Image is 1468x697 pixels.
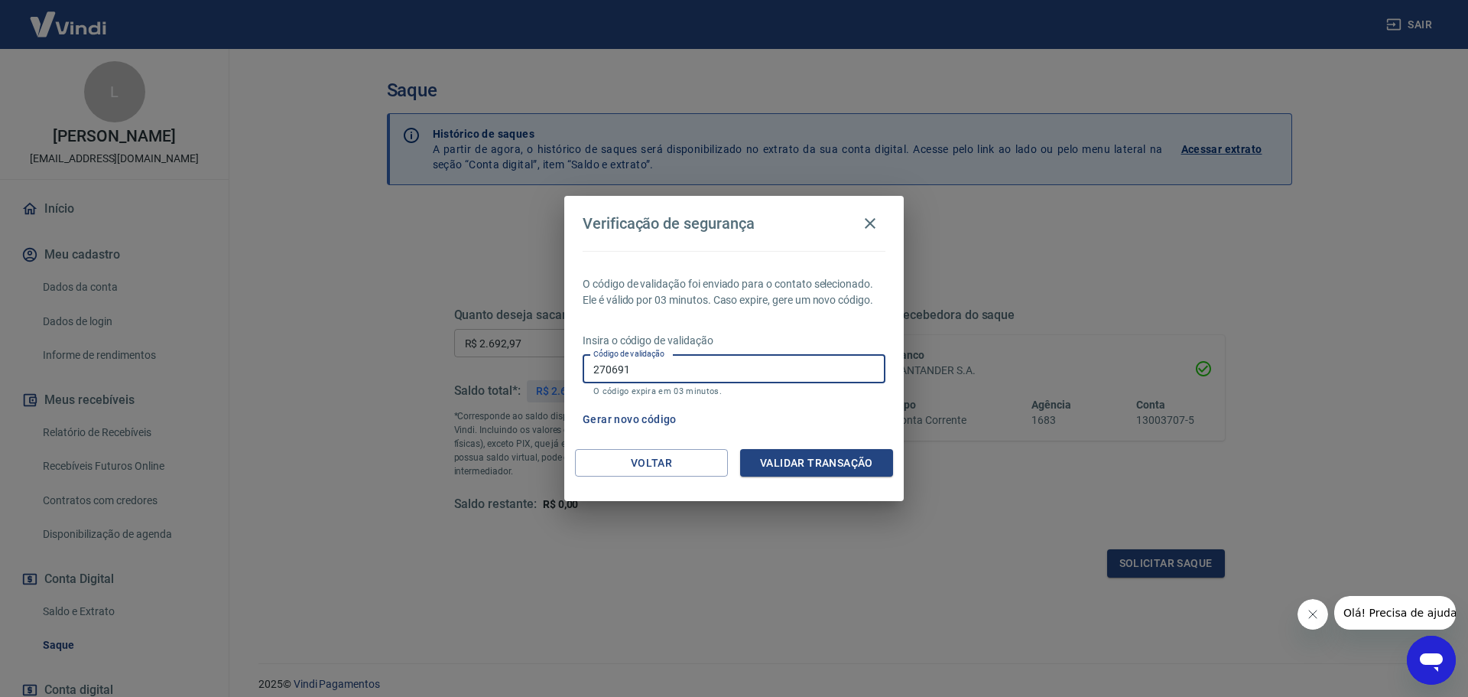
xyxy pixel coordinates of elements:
button: Gerar novo código [576,405,683,434]
button: Voltar [575,449,728,477]
label: Código de validação [593,348,664,360]
p: O código de validação foi enviado para o contato selecionado. Ele é válido por 03 minutos. Caso e... [583,276,885,308]
iframe: Botão para abrir a janela de mensagens [1407,636,1456,685]
iframe: Fechar mensagem [1297,599,1328,630]
p: O código expira em 03 minutos. [593,386,875,396]
span: Olá! Precisa de ajuda? [9,11,128,23]
button: Validar transação [740,449,893,477]
iframe: Mensagem da empresa [1334,596,1456,630]
h4: Verificação de segurança [583,214,755,233]
p: Insira o código de validação [583,333,885,349]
